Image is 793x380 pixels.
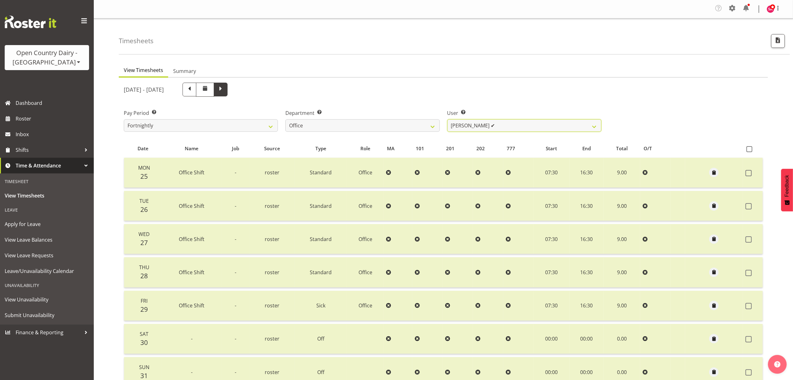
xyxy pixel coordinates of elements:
[359,169,372,176] span: Office
[446,145,469,152] div: 201
[570,324,604,354] td: 00:00
[16,130,91,139] span: Inbox
[604,257,640,287] td: 9.00
[5,191,89,200] span: View Timesheets
[225,145,246,152] div: Job
[607,145,636,152] div: Total
[604,191,640,221] td: 9.00
[2,216,92,232] a: Apply for Leave
[11,48,83,67] div: Open Country Dairy - [GEOGRAPHIC_DATA]
[139,198,149,204] span: Tue
[265,302,279,309] span: roster
[16,114,91,123] span: Roster
[359,203,372,209] span: Office
[179,203,205,209] span: Office Shift
[141,297,148,304] span: Fri
[138,164,150,171] span: Mon
[140,271,148,280] span: 28
[570,224,604,254] td: 16:30
[138,231,150,238] span: Wed
[16,98,91,108] span: Dashboard
[235,369,236,376] span: -
[570,158,604,188] td: 16:30
[294,158,347,188] td: Standard
[570,291,604,321] td: 16:30
[507,145,530,152] div: 777
[235,203,236,209] span: -
[124,66,163,74] span: View Timesheets
[191,369,193,376] span: -
[447,109,601,117] label: User
[16,145,81,155] span: Shifts
[2,188,92,203] a: View Timesheets
[5,266,89,276] span: Leave/Unavailability Calendar
[534,224,570,254] td: 07:30
[359,302,372,309] span: Office
[359,236,372,243] span: Office
[2,203,92,216] div: Leave
[140,338,148,347] span: 30
[235,236,236,243] span: -
[771,34,785,48] button: Export CSV
[140,238,148,247] span: 27
[124,86,164,93] h5: [DATE] - [DATE]
[774,361,780,367] img: help-xxl-2.png
[140,305,148,314] span: 29
[124,109,278,117] label: Pay Period
[5,295,89,304] span: View Unavailability
[351,145,380,152] div: Role
[265,236,279,243] span: roster
[359,269,372,276] span: Office
[604,324,640,354] td: 0.00
[139,264,149,271] span: Thu
[139,364,149,371] span: Sun
[5,16,56,28] img: Rosterit website logo
[537,145,566,152] div: Start
[294,224,347,254] td: Standard
[294,191,347,221] td: Standard
[265,369,279,376] span: roster
[534,158,570,188] td: 07:30
[2,263,92,279] a: Leave/Unavailability Calendar
[604,224,640,254] td: 9.00
[119,37,153,44] h4: Timesheets
[570,191,604,221] td: 16:30
[2,307,92,323] a: Submit Unavailability
[265,269,279,276] span: roster
[5,235,89,244] span: View Leave Balances
[265,335,279,342] span: roster
[534,257,570,287] td: 07:30
[165,145,218,152] div: Name
[140,331,148,337] span: Sat
[784,175,790,197] span: Feedback
[294,257,347,287] td: Standard
[5,219,89,229] span: Apply for Leave
[235,169,236,176] span: -
[16,161,81,170] span: Time & Attendance
[140,172,148,181] span: 25
[179,269,205,276] span: Office Shift
[128,145,158,152] div: Date
[265,203,279,209] span: roster
[179,236,205,243] span: Office Shift
[235,269,236,276] span: -
[2,248,92,263] a: View Leave Requests
[570,257,604,287] td: 16:30
[781,169,793,211] button: Feedback - Show survey
[179,302,205,309] span: Office Shift
[265,169,279,176] span: roster
[173,67,196,75] span: Summary
[534,191,570,221] td: 07:30
[416,145,439,152] div: 101
[644,145,667,152] div: O/T
[294,291,347,321] td: Sick
[294,324,347,354] td: Off
[534,291,570,321] td: 07:30
[140,205,148,214] span: 26
[298,145,344,152] div: Type
[573,145,600,152] div: End
[2,292,92,307] a: View Unavailability
[476,145,499,152] div: 202
[140,371,148,380] span: 31
[285,109,439,117] label: Department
